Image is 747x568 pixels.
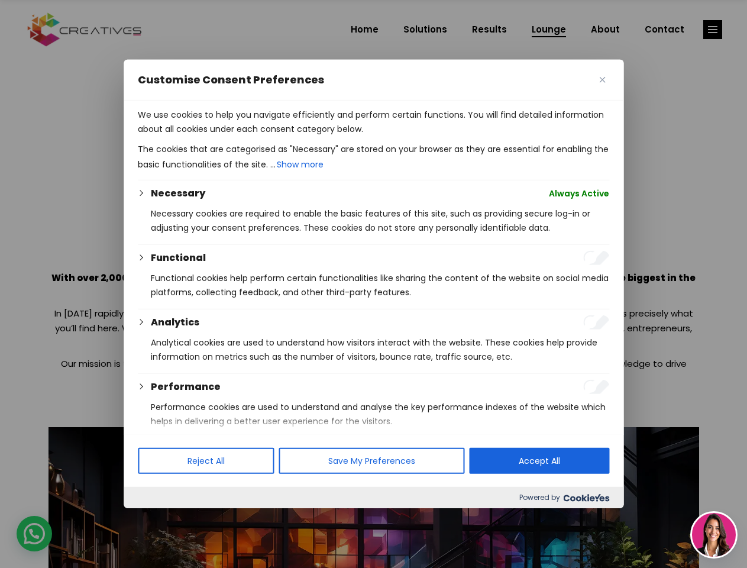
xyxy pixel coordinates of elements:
input: Enable Analytics [583,315,609,330]
button: Accept All [469,448,609,474]
span: Customise Consent Preferences [138,73,324,87]
span: Always Active [549,186,609,201]
button: Performance [151,380,221,394]
button: Analytics [151,315,199,330]
button: Close [595,73,609,87]
input: Enable Performance [583,380,609,394]
p: Analytical cookies are used to understand how visitors interact with the website. These cookies h... [151,335,609,364]
p: Performance cookies are used to understand and analyse the key performance indexes of the website... [151,400,609,428]
input: Enable Functional [583,251,609,265]
p: The cookies that are categorised as "Necessary" are stored on your browser as they are essential ... [138,142,609,173]
div: Powered by [124,487,623,508]
p: Necessary cookies are required to enable the basic features of this site, such as providing secur... [151,206,609,235]
p: Functional cookies help perform certain functionalities like sharing the content of the website o... [151,271,609,299]
button: Functional [151,251,206,265]
button: Necessary [151,186,205,201]
img: agent [692,513,736,557]
button: Reject All [138,448,274,474]
img: Close [599,77,605,83]
p: We use cookies to help you navigate efficiently and perform certain functions. You will find deta... [138,108,609,136]
button: Save My Preferences [279,448,464,474]
div: Customise Consent Preferences [124,60,623,508]
img: Cookieyes logo [563,494,609,502]
button: Show more [276,156,325,173]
